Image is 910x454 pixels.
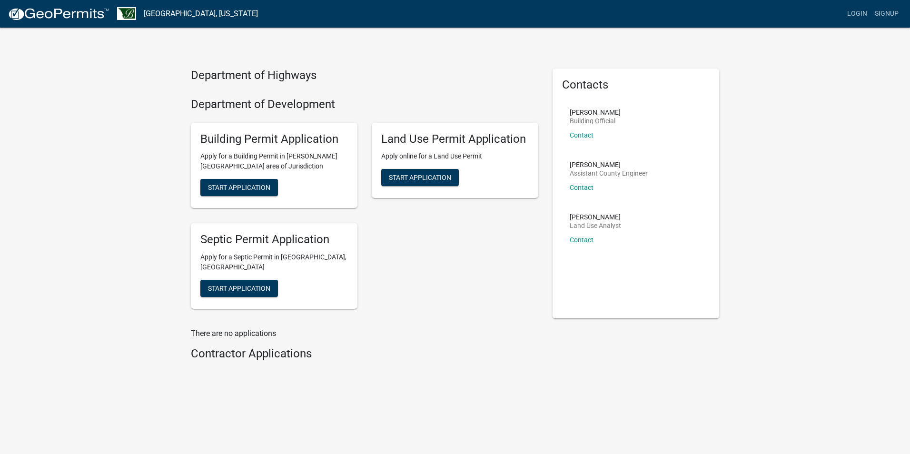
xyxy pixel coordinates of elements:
[843,5,871,23] a: Login
[191,347,538,365] wm-workflow-list-section: Contractor Applications
[570,170,648,177] p: Assistant County Engineer
[117,7,136,20] img: Benton County, Minnesota
[570,118,621,124] p: Building Official
[144,6,258,22] a: [GEOGRAPHIC_DATA], [US_STATE]
[570,131,593,139] a: Contact
[200,132,348,146] h5: Building Permit Application
[200,252,348,272] p: Apply for a Septic Permit in [GEOGRAPHIC_DATA], [GEOGRAPHIC_DATA]
[871,5,902,23] a: Signup
[570,184,593,191] a: Contact
[570,236,593,244] a: Contact
[389,174,451,181] span: Start Application
[570,214,621,220] p: [PERSON_NAME]
[200,151,348,171] p: Apply for a Building Permit in [PERSON_NAME][GEOGRAPHIC_DATA] area of Jurisdiction
[562,78,710,92] h5: Contacts
[381,169,459,186] button: Start Application
[570,109,621,116] p: [PERSON_NAME]
[200,280,278,297] button: Start Application
[570,161,648,168] p: [PERSON_NAME]
[191,328,538,339] p: There are no applications
[570,222,621,229] p: Land Use Analyst
[208,184,270,191] span: Start Application
[191,98,538,111] h4: Department of Development
[191,347,538,361] h4: Contractor Applications
[200,233,348,247] h5: Septic Permit Application
[381,151,529,161] p: Apply online for a Land Use Permit
[381,132,529,146] h5: Land Use Permit Application
[191,69,538,82] h4: Department of Highways
[200,179,278,196] button: Start Application
[208,285,270,292] span: Start Application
